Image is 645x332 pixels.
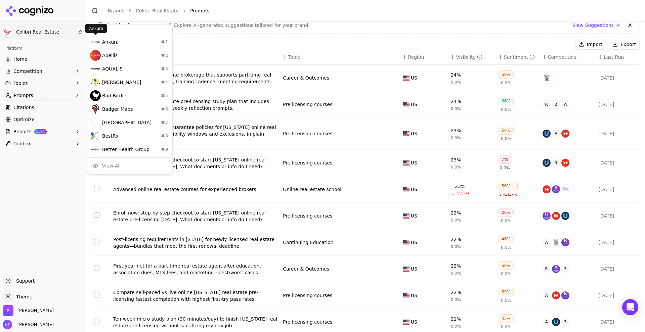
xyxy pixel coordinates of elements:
[89,116,171,129] div: [GEOGRAPHIC_DATA]
[89,76,171,89] div: [PERSON_NAME]
[90,50,101,61] img: Apellis
[161,147,168,152] span: ⌘ 9
[89,129,171,143] div: BestRx
[102,162,121,169] div: View All
[89,102,171,116] div: Badger Maps
[90,131,101,141] img: BestRx
[89,26,171,35] div: Brands
[90,117,101,128] img: Berkshire
[161,93,168,98] span: ⌘ 5
[90,104,101,114] img: Badger Maps
[161,53,168,58] span: ⌘ 2
[87,24,173,174] div: Current brand: Colibri Real Estate
[161,39,168,45] span: ⌘ 1
[90,90,101,101] img: Bad Birdie
[161,133,168,139] span: ⌘ 8
[90,144,101,155] img: Better Health Group
[90,37,101,47] img: Ankura
[161,120,168,125] span: ⌘ 7
[89,49,171,62] div: Apellis
[89,62,171,76] div: AQUALIS
[161,80,168,85] span: ⌘ 4
[90,63,101,74] img: AQUALIS
[90,77,101,88] img: Athena Bitcoin
[161,66,168,72] span: ⌘ 3
[89,143,171,156] div: Better Health Group
[89,89,171,102] div: Bad Birdie
[161,106,168,112] span: ⌘ 6
[89,35,171,49] div: Ankura
[89,26,103,31] p: Ankura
